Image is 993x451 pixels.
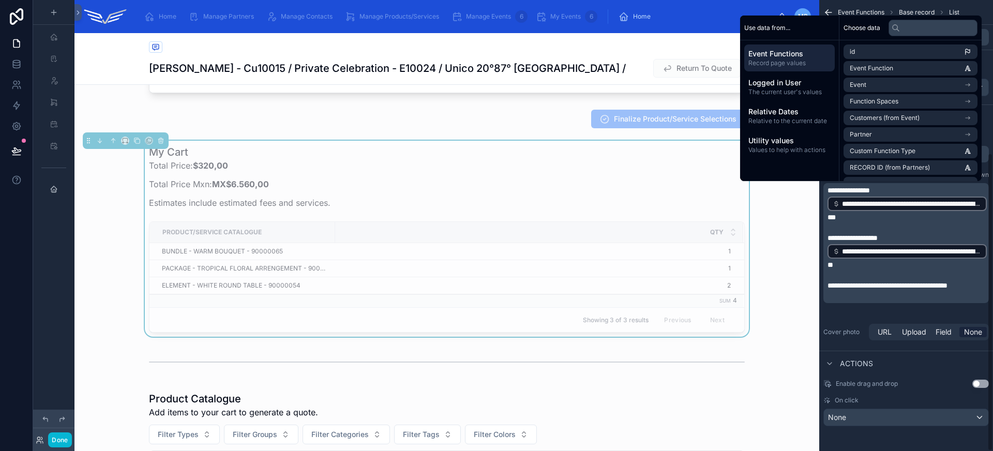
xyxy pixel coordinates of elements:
label: Cover photo [823,328,865,336]
span: Manage Partners [203,12,254,21]
h1: [PERSON_NAME] - Cu10015 / Private Celebration - E10024 / Unico 20°87° [GEOGRAPHIC_DATA] / [149,61,626,76]
span: Utility values [748,136,831,146]
span: The current user's values [748,88,831,96]
button: Done [48,432,71,447]
p: Estimates include estimated fees and services. [149,197,330,209]
small: Sum [719,298,731,304]
a: Manage Events6 [448,7,531,26]
span: Logged in User [748,78,831,88]
span: Field [936,327,952,337]
a: Manage Contacts [263,7,340,26]
span: Manage Events [466,12,511,21]
div: 6 [515,10,528,23]
span: Base record [899,8,935,17]
div: 6 [585,10,597,23]
div: scrollable content [823,183,989,303]
a: Home [141,7,184,26]
span: Use data from... [744,24,790,32]
a: Manage Partners [186,7,261,26]
strong: $320,00 [193,160,228,171]
span: MB [798,12,808,21]
span: None [828,412,846,423]
span: Manage Products/Services [359,12,439,21]
span: Enable drag and drop [836,380,898,388]
img: App logo [83,8,128,25]
span: 1 [336,264,731,273]
span: Event Functions [748,49,831,59]
a: Home [615,7,658,26]
div: scrollable content [740,40,839,162]
span: Manage Contacts [281,12,333,21]
strong: MX$6.560,00 [212,179,269,189]
span: None [964,327,982,337]
div: scrollable content [136,5,778,28]
span: URL [878,327,892,337]
p: Total Price Mxn: [149,178,330,190]
span: Home [159,12,176,21]
span: 2 [336,281,731,290]
span: Choose data [844,24,880,32]
span: 1 [336,247,731,255]
p: Total Price: [149,159,330,172]
span: My Events [550,12,581,21]
span: Product/Service Catalogue [162,228,262,236]
span: Home [633,12,651,21]
span: Relative Dates [748,107,831,117]
span: BUNDLE - WARM BOUQUET - 90000065 [162,247,283,255]
span: Event Functions [838,8,884,17]
span: Actions [840,358,873,369]
span: Showing 3 of 3 results [583,316,649,324]
a: Manage Products/Services [342,7,446,26]
span: Record page values [748,59,831,67]
span: Upload [902,327,926,337]
span: ELEMENT - WHITE ROUND TABLE - 90000054 [162,281,300,290]
a: My Events6 [533,7,600,26]
span: List [949,8,959,17]
span: 4 [733,296,737,304]
h1: My Cart [149,145,330,159]
span: Relative to the current date [748,117,831,125]
span: Qty [710,228,724,236]
span: PACKAGE - TROPICAL FLORAL ARRENGEMENT - 90000064 [162,264,329,273]
button: None [823,409,989,426]
span: Values to help with actions [748,146,831,154]
span: On click [835,396,859,404]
